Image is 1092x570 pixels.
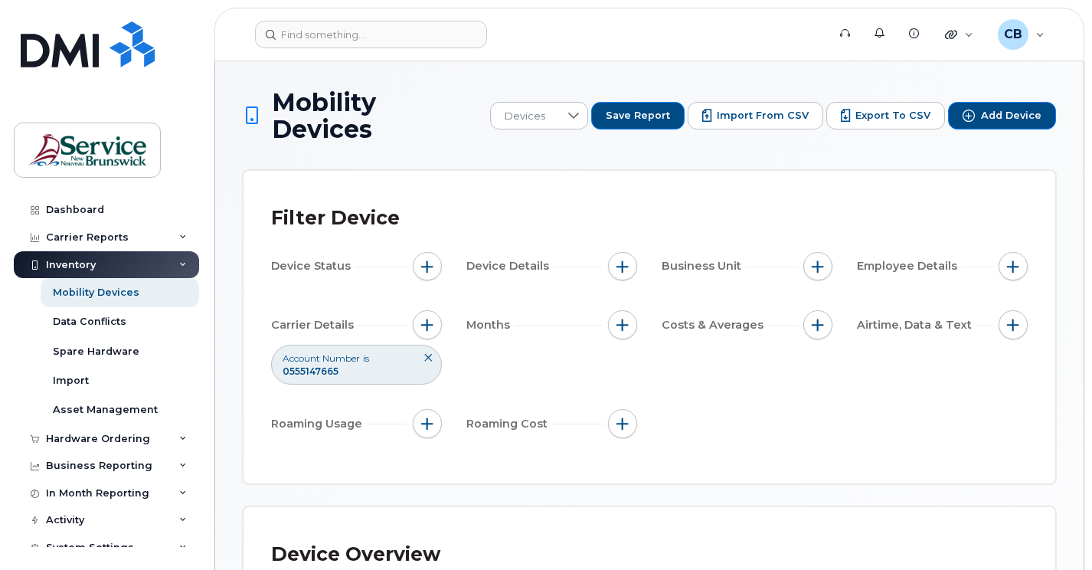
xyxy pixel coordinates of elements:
[662,258,746,274] span: Business Unit
[271,416,367,432] span: Roaming Usage
[981,109,1041,123] span: Add Device
[271,317,358,333] span: Carrier Details
[948,102,1056,129] button: Add Device
[688,102,823,129] button: Import from CSV
[466,317,515,333] span: Months
[717,109,809,123] span: Import from CSV
[491,103,559,130] span: Devices
[466,258,554,274] span: Device Details
[271,198,400,238] div: Filter Device
[283,365,338,377] span: 0555147665
[272,89,482,142] span: Mobility Devices
[591,102,685,129] button: Save Report
[662,317,768,333] span: Costs & Averages
[466,416,552,432] span: Roaming Cost
[857,317,976,333] span: Airtime, Data & Text
[363,352,369,365] span: is
[606,109,670,123] span: Save Report
[826,102,945,129] button: Export to CSV
[857,258,962,274] span: Employee Details
[855,109,930,123] span: Export to CSV
[283,352,360,365] span: Account Number
[271,258,355,274] span: Device Status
